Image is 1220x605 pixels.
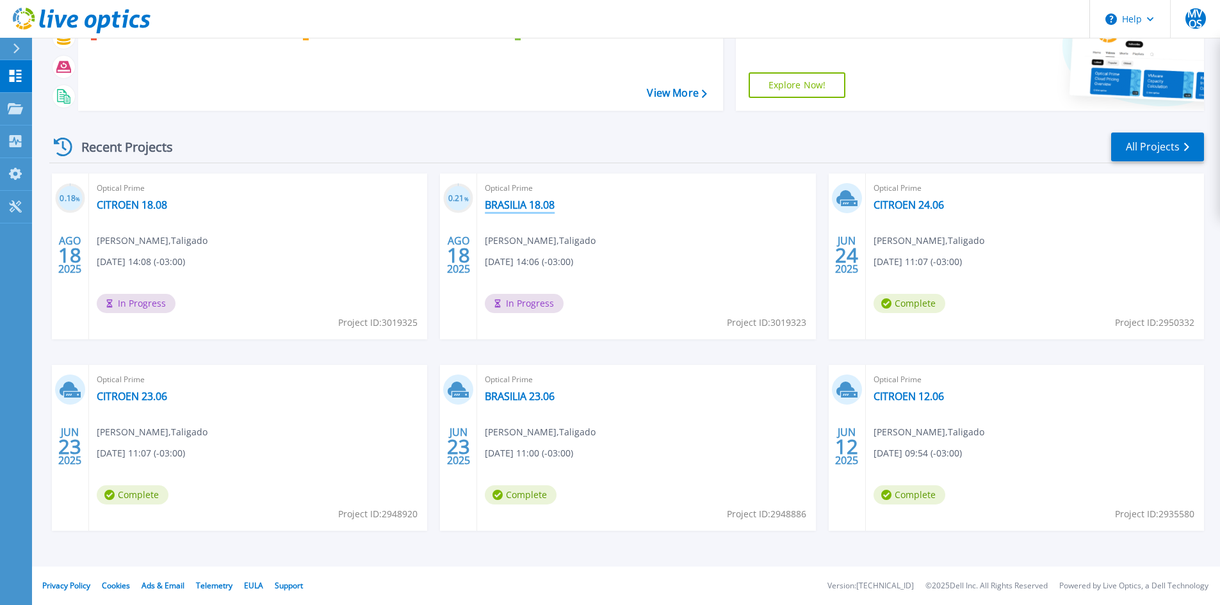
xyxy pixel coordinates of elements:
[485,390,555,403] a: BRASILIA 23.06
[1111,133,1204,161] a: All Projects
[58,441,81,452] span: 23
[485,198,555,211] a: BRASILIA 18.08
[97,181,419,195] span: Optical Prime
[58,423,82,470] div: JUN 2025
[1115,507,1194,521] span: Project ID: 2935580
[485,294,564,313] span: In Progress
[97,446,185,460] span: [DATE] 11:07 (-03:00)
[485,425,596,439] span: [PERSON_NAME] , Taligado
[485,255,573,269] span: [DATE] 14:06 (-03:00)
[827,582,914,590] li: Version: [TECHNICAL_ID]
[97,485,168,504] span: Complete
[1115,316,1194,330] span: Project ID: 2950332
[835,250,858,261] span: 24
[874,446,962,460] span: [DATE] 09:54 (-03:00)
[142,580,184,591] a: Ads & Email
[76,195,80,202] span: %
[58,232,82,278] div: AGO 2025
[102,580,130,591] a: Cookies
[925,582,1048,590] li: © 2025 Dell Inc. All Rights Reserved
[49,131,190,163] div: Recent Projects
[727,507,806,521] span: Project ID: 2948886
[874,181,1196,195] span: Optical Prime
[485,234,596,248] span: [PERSON_NAME] , Taligado
[97,198,167,211] a: CITROEN 18.08
[464,195,469,202] span: %
[874,255,962,269] span: [DATE] 11:07 (-03:00)
[97,425,207,439] span: [PERSON_NAME] , Taligado
[874,425,984,439] span: [PERSON_NAME] , Taligado
[485,181,808,195] span: Optical Prime
[874,234,984,248] span: [PERSON_NAME] , Taligado
[835,441,858,452] span: 12
[874,390,944,403] a: CITROEN 12.06
[447,441,470,452] span: 23
[874,373,1196,387] span: Optical Prime
[446,423,471,470] div: JUN 2025
[244,580,263,591] a: EULA
[97,234,207,248] span: [PERSON_NAME] , Taligado
[485,485,557,504] span: Complete
[275,580,303,591] a: Support
[834,423,859,470] div: JUN 2025
[443,191,473,206] h3: 0.21
[749,72,846,98] a: Explore Now!
[727,316,806,330] span: Project ID: 3019323
[647,87,706,99] a: View More
[874,294,945,313] span: Complete
[97,390,167,403] a: CITROEN 23.06
[196,580,232,591] a: Telemetry
[446,232,471,278] div: AGO 2025
[834,232,859,278] div: JUN 2025
[97,294,175,313] span: In Progress
[1185,8,1206,29] span: MVOS
[338,507,418,521] span: Project ID: 2948920
[485,446,573,460] span: [DATE] 11:00 (-03:00)
[447,250,470,261] span: 18
[97,255,185,269] span: [DATE] 14:08 (-03:00)
[485,373,808,387] span: Optical Prime
[97,373,419,387] span: Optical Prime
[874,198,944,211] a: CITROEN 24.06
[874,485,945,504] span: Complete
[55,191,85,206] h3: 0.18
[1059,582,1208,590] li: Powered by Live Optics, a Dell Technology
[42,580,90,591] a: Privacy Policy
[58,250,81,261] span: 18
[338,316,418,330] span: Project ID: 3019325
